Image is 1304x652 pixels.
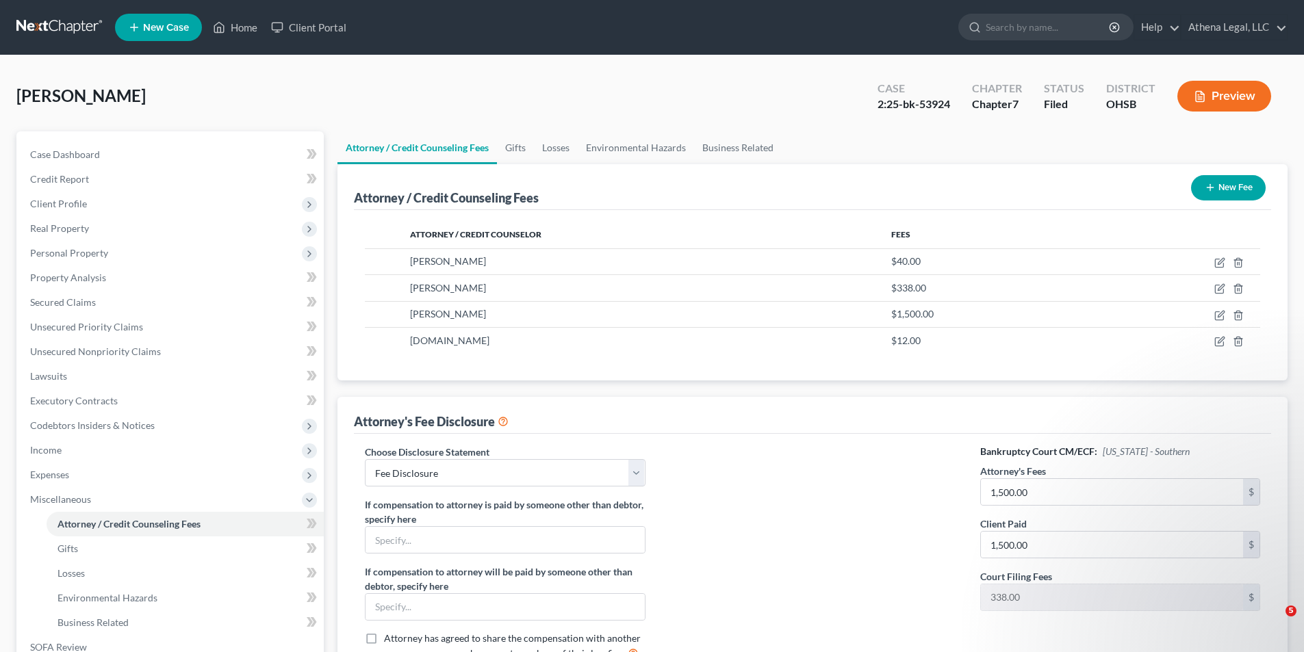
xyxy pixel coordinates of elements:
input: 0.00 [981,532,1243,558]
a: Credit Report [19,167,324,192]
span: Environmental Hazards [57,592,157,603]
a: Environmental Hazards [47,586,324,610]
a: Losses [534,131,578,164]
div: Filed [1044,96,1084,112]
span: [PERSON_NAME] [410,255,486,267]
a: Client Portal [264,15,353,40]
h6: Bankruptcy Court CM/ECF: [980,445,1260,458]
span: 7 [1012,97,1019,110]
span: $40.00 [891,255,921,267]
span: [PERSON_NAME] [16,86,146,105]
span: Losses [57,567,85,579]
div: Case [878,81,950,96]
a: Losses [47,561,324,586]
a: Help [1134,15,1180,40]
div: 2:25-bk-53924 [878,96,950,112]
span: 5 [1286,605,1296,616]
span: Property Analysis [30,272,106,283]
span: Case Dashboard [30,148,100,160]
div: $ [1243,479,1260,505]
span: Personal Property [30,247,108,259]
div: Attorney / Credit Counseling Fees [354,190,539,206]
span: [DOMAIN_NAME] [410,335,489,346]
a: Attorney / Credit Counseling Fees [47,512,324,536]
span: Credit Report [30,173,89,185]
a: Business Related [47,610,324,635]
input: Search by name... [986,14,1111,40]
span: $1,500.00 [891,308,934,320]
label: Court Filing Fees [980,569,1052,584]
div: Chapter [972,81,1022,96]
a: Unsecured Nonpriority Claims [19,339,324,364]
span: Gifts [57,543,78,554]
span: Fees [891,229,910,239]
label: Choose Disclosure Statement [365,445,489,459]
span: Unsecured Priority Claims [30,321,143,332]
span: [PERSON_NAME] [410,282,486,294]
div: OHSB [1106,96,1155,112]
span: Unsecured Nonpriority Claims [30,345,161,357]
a: Unsecured Priority Claims [19,315,324,339]
iframe: Intercom live chat [1257,605,1290,638]
button: New Fee [1191,175,1266,200]
a: Gifts [47,536,324,561]
span: $12.00 [891,335,921,346]
label: If compensation to attorney is paid by someone other than debtor, specify here [365,497,645,526]
span: Lawsuits [30,370,67,382]
label: Client Paid [980,517,1027,531]
div: Attorney's Fee Disclosure [354,413,509,430]
a: Case Dashboard [19,142,324,167]
a: Lawsuits [19,364,324,389]
span: Income [30,444,62,456]
a: Secured Claims [19,290,324,315]
button: Preview [1177,81,1271,112]
a: Home [206,15,264,40]
span: Client Profile [30,198,87,209]
span: Secured Claims [30,296,96,308]
input: 0.00 [981,479,1243,505]
span: Business Related [57,616,129,628]
span: $338.00 [891,282,926,294]
span: Executory Contracts [30,395,118,406]
a: Business Related [694,131,782,164]
label: Attorney's Fees [980,464,1046,478]
span: Attorney / Credit Counseling Fees [57,518,201,530]
span: Attorney / Credit Counselor [410,229,541,239]
div: Chapter [972,96,1022,112]
span: Codebtors Insiders & Notices [30,419,155,431]
a: Gifts [497,131,534,164]
a: Attorney / Credit Counseling Fees [337,131,497,164]
span: Expenses [30,469,69,480]
span: [PERSON_NAME] [410,308,486,320]
a: Environmental Hazards [578,131,694,164]
span: New Case [143,23,189,33]
input: Specify... [366,527,644,553]
a: Executory Contracts [19,389,324,413]
span: [US_STATE] - Southern [1103,445,1190,457]
span: Real Property [30,222,89,234]
a: Athena Legal, LLC [1181,15,1287,40]
div: Status [1044,81,1084,96]
div: District [1106,81,1155,96]
a: Property Analysis [19,265,324,290]
input: Specify... [366,594,644,620]
span: Miscellaneous [30,493,91,505]
input: 0.00 [981,584,1243,610]
label: If compensation to attorney will be paid by someone other than debtor, specify here [365,564,645,593]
